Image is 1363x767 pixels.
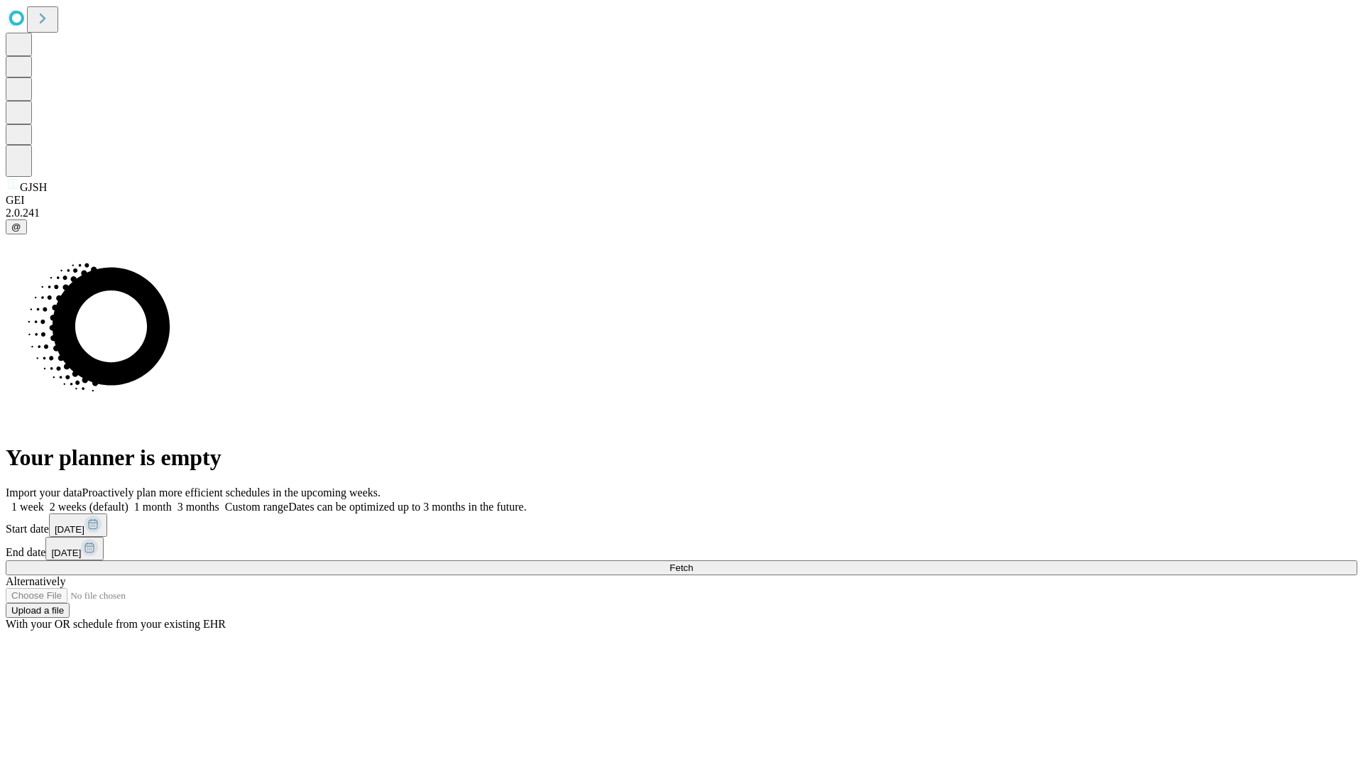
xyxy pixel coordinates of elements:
span: 3 months [177,501,219,513]
div: GEI [6,194,1357,207]
div: Start date [6,513,1357,537]
span: Dates can be optimized up to 3 months in the future. [288,501,526,513]
h1: Your planner is empty [6,445,1357,471]
span: 1 week [11,501,44,513]
button: Fetch [6,560,1357,575]
span: Import your data [6,486,82,499]
span: GJSH [20,181,47,193]
span: Custom range [225,501,288,513]
span: 2 weeks (default) [50,501,128,513]
span: [DATE] [51,548,81,558]
span: 1 month [134,501,172,513]
button: [DATE] [49,513,107,537]
span: Proactively plan more efficient schedules in the upcoming weeks. [82,486,381,499]
span: [DATE] [55,524,84,535]
button: Upload a file [6,603,70,618]
span: @ [11,222,21,232]
span: Fetch [669,562,693,573]
span: With your OR schedule from your existing EHR [6,618,226,630]
button: @ [6,219,27,234]
span: Alternatively [6,575,65,587]
button: [DATE] [45,537,104,560]
div: End date [6,537,1357,560]
div: 2.0.241 [6,207,1357,219]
